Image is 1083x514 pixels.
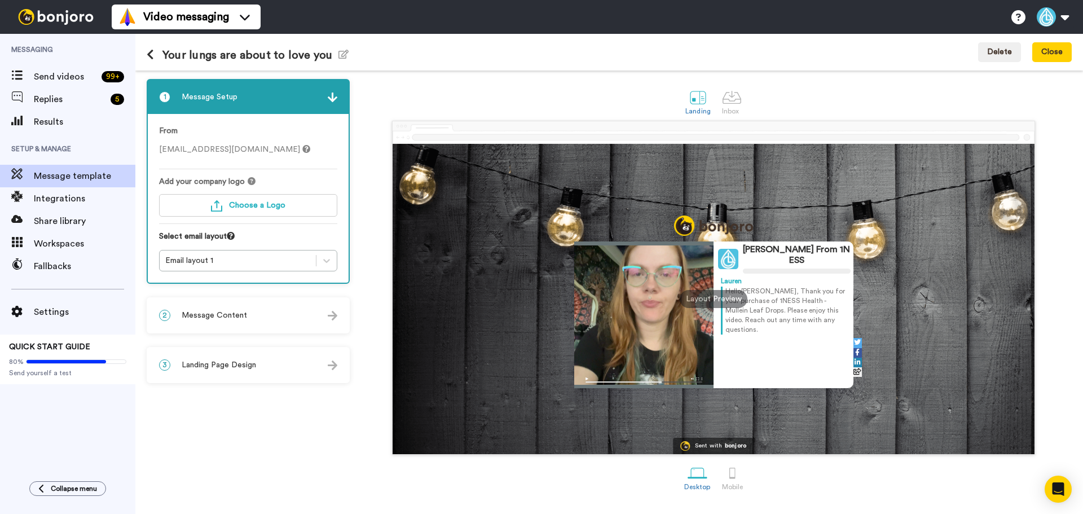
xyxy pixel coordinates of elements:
div: Sent with [695,443,722,449]
button: Close [1032,42,1072,63]
a: Landing [680,82,716,121]
span: Send videos [34,70,97,84]
span: Message template [34,169,135,183]
div: Select email layout [159,231,337,250]
img: vm-color.svg [118,8,137,26]
span: QUICK START GUIDE [9,343,90,351]
span: Workspaces [34,237,135,251]
span: Integrations [34,192,135,205]
span: 80% [9,357,24,366]
a: Mobile [716,458,749,497]
button: Delete [978,42,1021,63]
div: [PERSON_NAME] From 1NESS [743,244,851,266]
span: Results [34,115,135,129]
img: player-controls-full.svg [574,372,714,388]
span: Message Content [182,310,247,321]
img: arrow.svg [328,311,337,320]
div: bonjoro [725,443,747,449]
span: Replies [34,93,106,106]
img: bj-logo-header-white.svg [14,9,98,25]
span: [EMAIL_ADDRESS][DOMAIN_NAME] [159,146,310,153]
a: Inbox [716,82,747,121]
div: Desktop [684,483,711,491]
div: Landing [685,107,711,115]
img: Profile Image [718,249,738,269]
button: Collapse menu [29,481,106,496]
a: Desktop [679,458,716,497]
span: Collapse menu [51,484,97,493]
img: logo_full.png [674,216,753,236]
div: 99 + [102,71,124,82]
span: Share library [34,214,135,228]
span: Video messaging [143,9,229,25]
span: 1 [159,91,170,103]
span: 3 [159,359,170,371]
img: arrow.svg [328,361,337,370]
span: Landing Page Design [182,359,256,371]
div: Inbox [722,107,742,115]
span: 2 [159,310,170,321]
img: Bonjoro Logo [680,441,690,451]
span: Add your company logo [159,176,245,187]
div: Layout Preview [680,290,747,308]
div: Email layout 1 [165,255,310,266]
div: Mobile [722,483,743,491]
p: Hello [PERSON_NAME] , Thank you for your purchase of 1NESS Health -Mullein Leaf Drops. Please enj... [725,287,846,335]
div: Open Intercom Messenger [1045,476,1072,503]
div: 2Message Content [147,297,350,333]
div: 5 [111,94,124,105]
span: Choose a Logo [229,201,285,209]
span: Fallbacks [34,260,135,273]
div: Lauren [721,276,846,286]
h1: Your lungs are about to love you [147,49,349,61]
img: upload-turquoise.svg [211,200,222,212]
span: Send yourself a test [9,368,126,377]
button: Choose a Logo [159,194,337,217]
div: 3Landing Page Design [147,347,350,383]
span: Settings [34,305,135,319]
label: From [159,125,178,137]
span: Message Setup [182,91,237,103]
img: arrow.svg [328,93,337,102]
